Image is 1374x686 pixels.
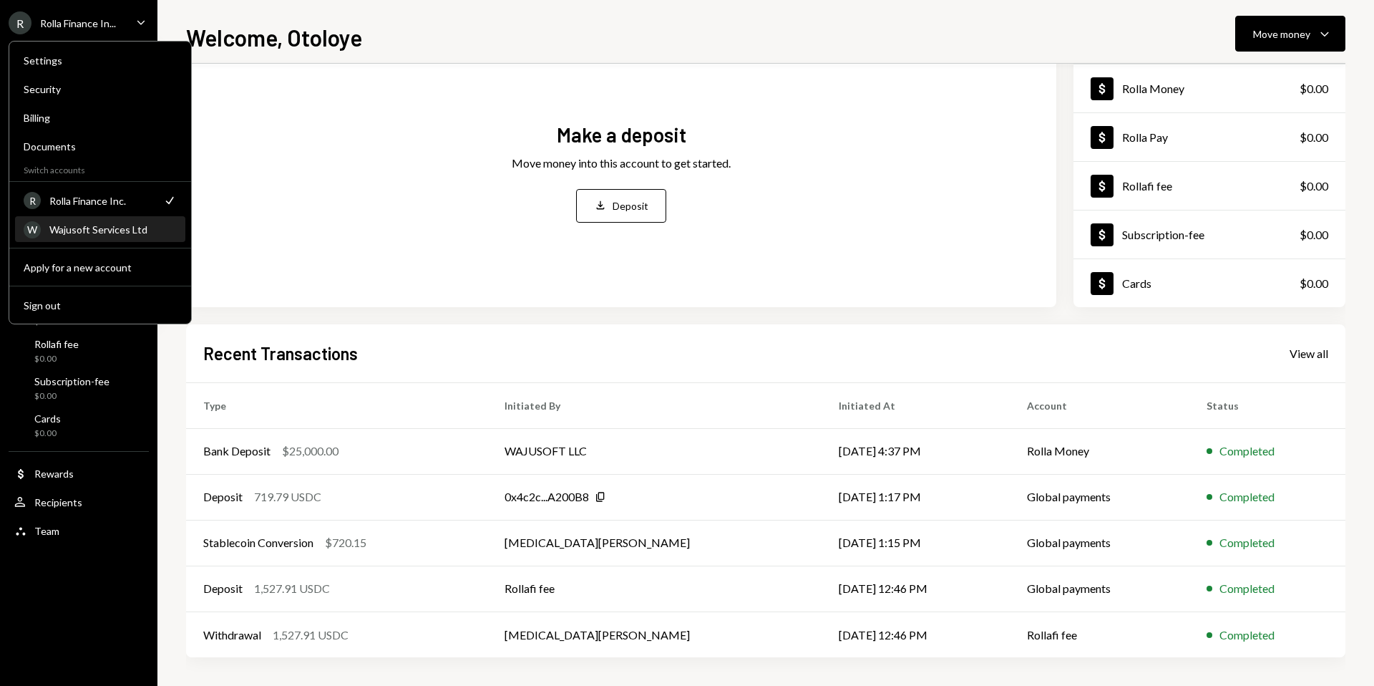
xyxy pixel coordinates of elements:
div: $0.00 [1300,178,1328,195]
div: Deposit [203,580,243,597]
div: Rolla Finance In... [40,17,116,29]
a: Billing [15,105,185,130]
div: Subscription-fee [1122,228,1204,241]
div: Bank Deposit [203,443,271,460]
a: Rewards [9,460,149,486]
th: Initiated At [822,382,1009,428]
button: Apply for a new account [15,255,185,281]
div: Billing [24,112,177,124]
a: View all [1290,345,1328,361]
div: Move money into this account to get started. [512,155,731,172]
div: Cards [1122,276,1151,290]
div: R [9,11,31,34]
div: Completed [1219,534,1275,551]
a: Documents [15,133,185,159]
td: [DATE] 12:46 PM [822,566,1009,612]
a: Rolla Pay$0.00 [1073,113,1345,161]
a: WWajusoft Services Ltd [15,216,185,242]
a: Settings [15,47,185,73]
a: Rollafi fee$0.00 [9,334,149,368]
div: $0.00 [34,427,61,440]
div: $0.00 [1300,226,1328,243]
th: Account [1010,382,1189,428]
a: Rollafi fee$0.00 [1073,162,1345,210]
h2: Recent Transactions [203,342,358,365]
div: $0.00 [34,390,109,402]
div: $0.00 [1300,129,1328,146]
td: [DATE] 4:37 PM [822,428,1009,474]
div: Apply for a new account [24,261,177,274]
div: Recipients [34,496,82,508]
a: Subscription-fee$0.00 [9,371,149,405]
a: Team [9,518,149,544]
div: Rolla Finance Inc. [49,195,154,207]
td: Rolla Money [1010,428,1189,474]
div: Settings [24,54,177,67]
div: View all [1290,347,1328,361]
td: Rollafi fee [487,566,822,612]
div: $0.00 [34,353,79,365]
h1: Welcome, Otoloye [186,23,362,52]
div: $720.15 [325,534,366,551]
td: Global payments [1010,474,1189,520]
td: [DATE] 12:46 PM [822,612,1009,657]
td: Global payments [1010,520,1189,566]
div: Rolla Money [1122,82,1184,95]
div: Completed [1219,627,1275,644]
td: WAJUSOFT LLC [487,428,822,474]
div: $25,000.00 [282,443,338,460]
div: Sign out [24,299,177,311]
td: Global payments [1010,566,1189,612]
div: Stablecoin Conversion [203,534,313,551]
div: Subscription-fee [34,375,109,387]
div: Deposit [613,198,648,213]
div: Rolla Pay [1122,130,1168,144]
a: Security [15,76,185,102]
div: R [24,192,41,209]
a: Rolla Money$0.00 [1073,64,1345,112]
div: Make a deposit [557,121,686,149]
td: [MEDICAL_DATA][PERSON_NAME] [487,520,822,566]
a: Subscription-fee$0.00 [1073,211,1345,259]
div: Withdrawal [203,627,261,644]
th: Status [1189,382,1345,428]
div: Rollafi fee [1122,179,1172,193]
div: Move money [1253,26,1310,42]
div: Completed [1219,580,1275,597]
div: Deposit [203,488,243,506]
button: Sign out [15,293,185,319]
button: Deposit [576,189,666,223]
div: Rollafi fee [34,338,79,350]
div: Team [34,525,59,537]
div: Security [24,83,177,95]
a: Cards$0.00 [1073,259,1345,307]
div: W [24,221,41,238]
div: Cards [34,412,61,425]
td: Rollafi fee [1010,612,1189,657]
button: Move money [1235,16,1345,52]
div: Completed [1219,443,1275,460]
th: Type [186,382,487,428]
div: $0.00 [1300,80,1328,97]
div: $0.00 [1300,275,1328,292]
div: Rewards [34,468,74,480]
td: [MEDICAL_DATA][PERSON_NAME] [487,612,822,657]
div: 0x4c2c...A200B8 [505,488,589,506]
td: [DATE] 1:17 PM [822,474,1009,520]
div: Completed [1219,488,1275,506]
div: 1,527.91 USDC [273,627,349,644]
div: 1,527.91 USDC [254,580,330,597]
a: Cards$0.00 [9,408,149,443]
th: Initiated By [487,382,822,428]
div: Switch accounts [9,162,191,175]
div: 719.79 USDC [254,488,321,506]
a: Recipients [9,489,149,515]
div: Documents [24,140,177,153]
td: [DATE] 1:15 PM [822,520,1009,566]
div: Wajusoft Services Ltd [49,223,177,236]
